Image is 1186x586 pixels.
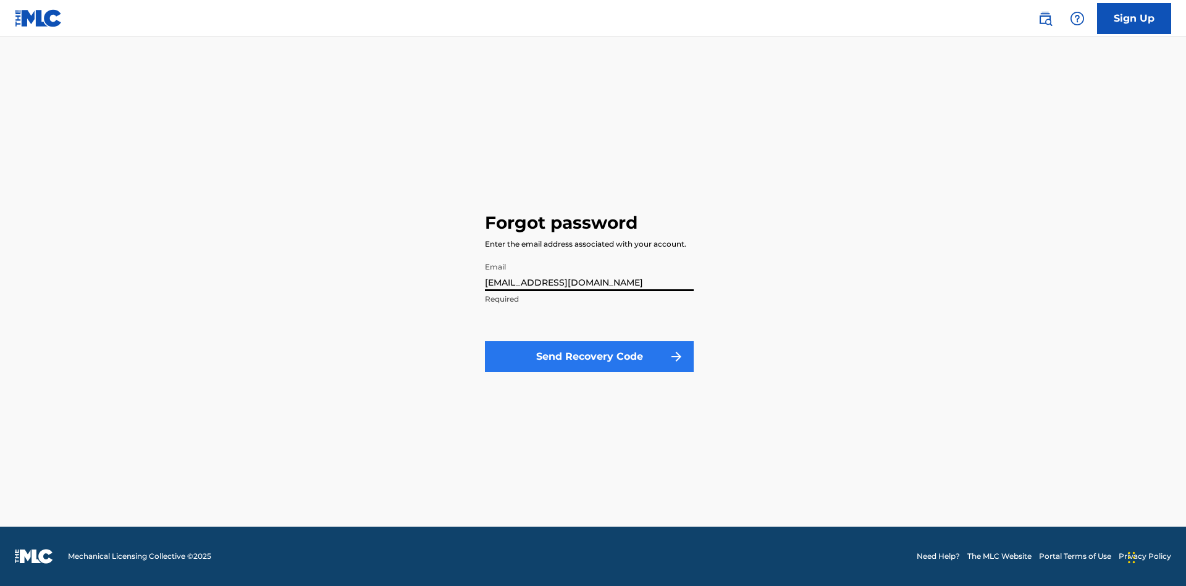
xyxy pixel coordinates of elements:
[15,9,62,27] img: MLC Logo
[485,341,694,372] button: Send Recovery Code
[1039,551,1111,562] a: Portal Terms of Use
[485,239,686,250] div: Enter the email address associated with your account.
[485,294,694,305] p: Required
[1038,11,1053,26] img: search
[917,551,960,562] a: Need Help?
[1065,6,1090,31] div: Help
[1119,551,1171,562] a: Privacy Policy
[1033,6,1058,31] a: Public Search
[1097,3,1171,34] a: Sign Up
[967,551,1032,562] a: The MLC Website
[1128,539,1135,576] div: Drag
[68,551,211,562] span: Mechanical Licensing Collective © 2025
[669,349,684,364] img: f7272a7cc735f4ea7f67.svg
[1070,11,1085,26] img: help
[1124,527,1186,586] iframe: Chat Widget
[15,549,53,564] img: logo
[485,212,637,234] h3: Forgot password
